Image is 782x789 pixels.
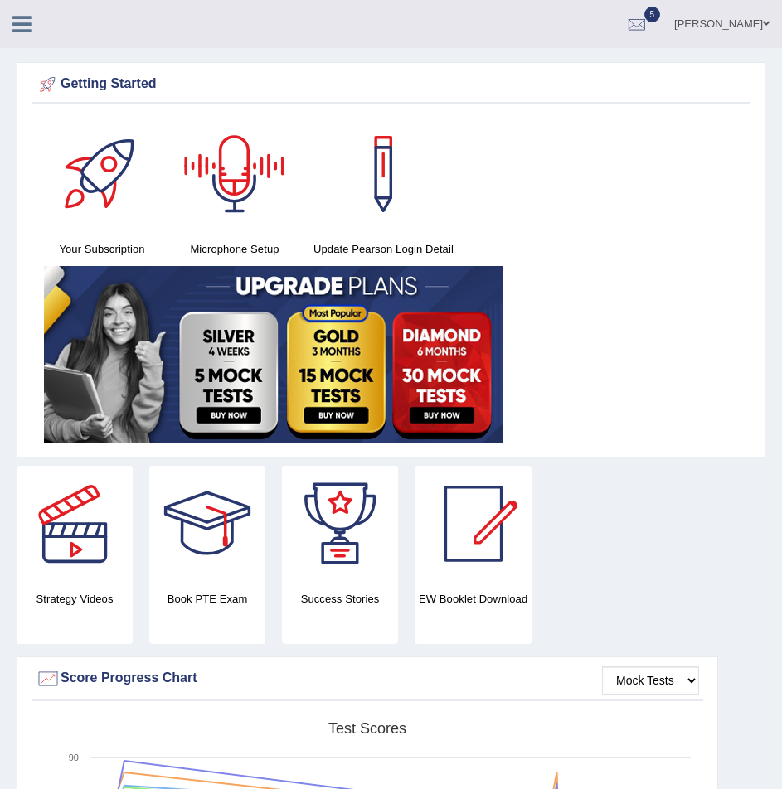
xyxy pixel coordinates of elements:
div: Score Progress Chart [36,666,699,691]
h4: Update Pearson Login Detail [309,240,458,258]
h4: Strategy Videos [17,590,133,607]
text: 90 [69,753,79,762]
span: 5 [644,7,661,22]
h4: Your Subscription [44,240,160,258]
h4: Book PTE Exam [149,590,265,607]
h4: EW Booklet Download [415,590,532,607]
div: Getting Started [36,72,746,97]
h4: Microphone Setup [177,240,293,258]
img: small5.jpg [44,266,503,443]
tspan: Test scores [328,720,406,737]
h4: Success Stories [282,590,398,607]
